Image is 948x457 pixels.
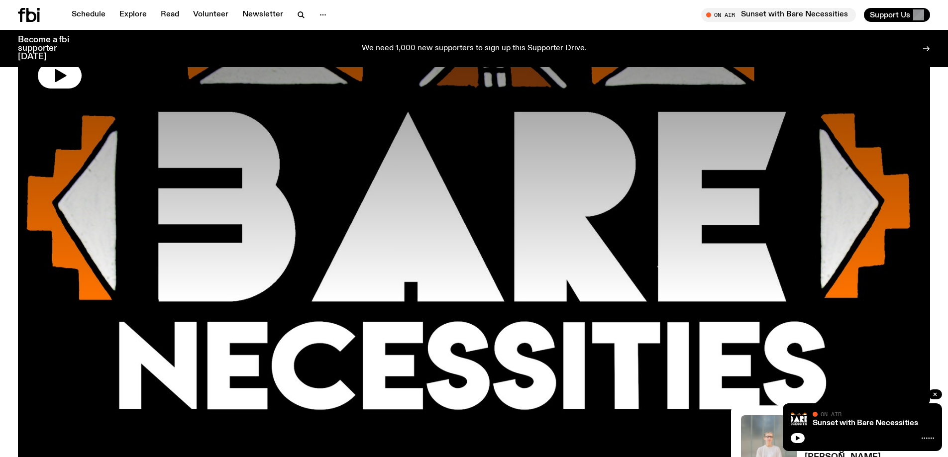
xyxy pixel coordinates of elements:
span: Support Us [870,10,910,19]
button: On AirSunset with Bare Necessities [701,8,856,22]
a: Sunset with Bare Necessities [813,419,918,427]
a: Volunteer [187,8,234,22]
button: Support Us [864,8,930,22]
a: Schedule [66,8,111,22]
h3: Become a fbi supporter [DATE] [18,36,82,61]
a: Read [155,8,185,22]
span: On Air [821,411,842,417]
a: Newsletter [236,8,289,22]
p: We need 1,000 new supporters to sign up this Supporter Drive. [362,44,587,53]
a: Explore [113,8,153,22]
img: Bare Necessities [791,411,807,427]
